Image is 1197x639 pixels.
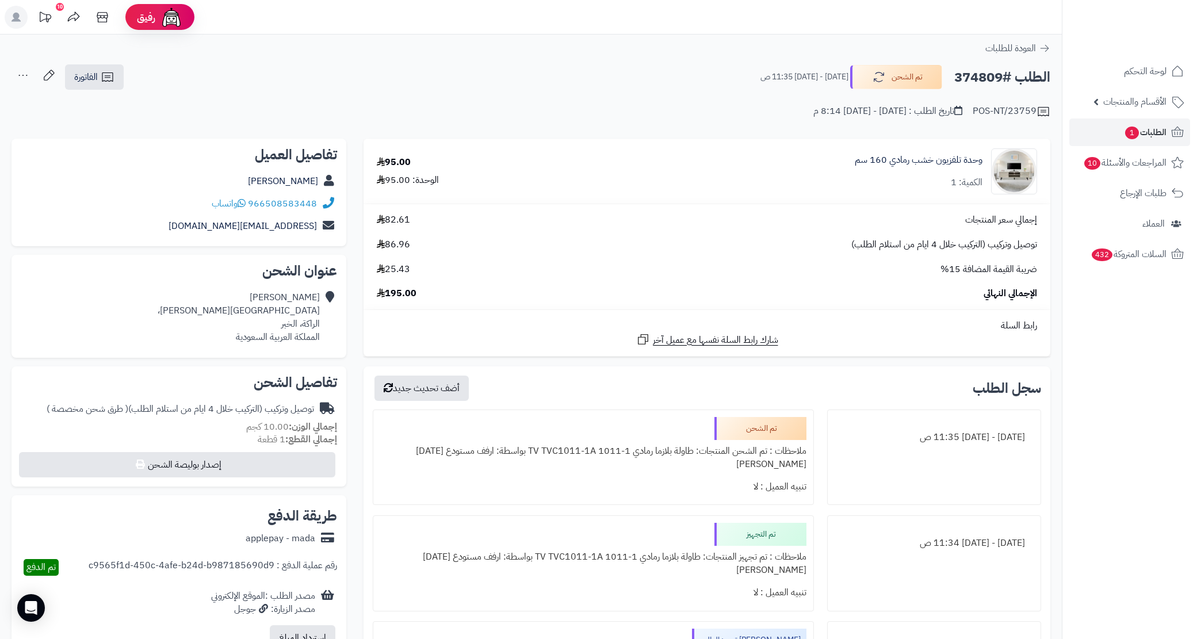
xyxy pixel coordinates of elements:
span: تم الدفع [26,560,56,574]
div: رابط السلة [368,319,1046,332]
span: الأقسام والمنتجات [1103,94,1167,110]
div: ملاحظات : تم تجهيز المنتجات: طاولة بلازما رمادي 1-1011 TV TVC1011-1A بواسطة: ارفف مستودع [DATE][P... [380,546,806,581]
a: طلبات الإرجاع [1069,179,1190,207]
span: الفاتورة [74,70,98,84]
a: [PERSON_NAME] [248,174,318,188]
div: [DATE] - [DATE] 11:35 ص [835,426,1034,449]
div: تنبيه العميل : لا [380,581,806,604]
span: رفيق [137,10,155,24]
h2: عنوان الشحن [21,264,337,278]
h2: تفاصيل العميل [21,148,337,162]
a: واتساب [212,197,246,211]
div: [PERSON_NAME] [GEOGRAPHIC_DATA][PERSON_NAME]، الراكة، الخبر المملكة العربية السعودية [158,291,320,343]
button: أضف تحديث جديد [374,376,469,401]
span: 432 [1092,248,1112,261]
div: مصدر الزيارة: جوجل [211,603,315,616]
img: ai-face.png [160,6,183,29]
span: 82.61 [377,213,410,227]
span: ضريبة القيمة المضافة 15% [940,263,1037,276]
a: العودة للطلبات [985,41,1050,55]
span: العودة للطلبات [985,41,1036,55]
a: الفاتورة [65,64,124,90]
a: السلات المتروكة432 [1069,240,1190,268]
h3: سجل الطلب [973,381,1041,395]
div: الكمية: 1 [951,176,982,189]
a: تحديثات المنصة [30,6,59,32]
div: تم التجهيز [714,523,806,546]
span: طلبات الإرجاع [1120,185,1167,201]
span: الطلبات [1124,124,1167,140]
span: شارك رابط السلة نفسها مع عميل آخر [653,334,778,347]
span: العملاء [1142,216,1165,232]
button: تم الشحن [850,65,942,89]
span: 10 [1084,157,1100,170]
span: السلات المتروكة [1091,246,1167,262]
div: رقم عملية الدفع : c9565f1d-450c-4afe-b24d-b987185690d9 [89,559,337,576]
a: [EMAIL_ADDRESS][DOMAIN_NAME] [169,219,317,233]
div: 10 [56,3,64,11]
a: العملاء [1069,210,1190,238]
button: إصدار بوليصة الشحن [19,452,335,477]
a: 966508583448 [248,197,317,211]
div: POS-NT/23759 [973,105,1050,118]
img: logo-2.png [1119,32,1186,56]
div: مصدر الطلب :الموقع الإلكتروني [211,590,315,616]
span: توصيل وتركيب (التركيب خلال 4 ايام من استلام الطلب) [851,238,1037,251]
span: المراجعات والأسئلة [1083,155,1167,171]
span: الإجمالي النهائي [984,287,1037,300]
span: 25.43 [377,263,410,276]
span: 1 [1125,127,1139,139]
a: شارك رابط السلة نفسها مع عميل آخر [636,332,778,347]
small: 1 قطعة [258,433,337,446]
a: الطلبات1 [1069,118,1190,146]
div: تم الشحن [714,417,806,440]
div: تاريخ الطلب : [DATE] - [DATE] 8:14 م [813,105,962,118]
span: 195.00 [377,287,416,300]
div: applepay - mada [246,532,315,545]
img: 1750491079-220601011444-90x90.jpg [992,148,1037,194]
h2: تفاصيل الشحن [21,376,337,389]
span: إجمالي سعر المنتجات [965,213,1037,227]
h2: طريقة الدفع [267,509,337,523]
div: 95.00 [377,156,411,169]
strong: إجمالي القطع: [285,433,337,446]
h2: الطلب #374809 [954,66,1050,89]
div: الوحدة: 95.00 [377,174,439,187]
strong: إجمالي الوزن: [289,420,337,434]
a: لوحة التحكم [1069,58,1190,85]
span: ( طرق شحن مخصصة ) [47,402,128,416]
div: [DATE] - [DATE] 11:34 ص [835,532,1034,554]
div: ملاحظات : تم الشحن المنتجات: طاولة بلازما رمادي 1-1011 TV TVC1011-1A بواسطة: ارفف مستودع [DATE][P... [380,440,806,476]
div: توصيل وتركيب (التركيب خلال 4 ايام من استلام الطلب) [47,403,314,416]
div: تنبيه العميل : لا [380,476,806,498]
small: 10.00 كجم [246,420,337,434]
span: 86.96 [377,238,410,251]
a: المراجعات والأسئلة10 [1069,149,1190,177]
a: وحدة تلفزيون خشب رمادي 160 سم [855,154,982,167]
small: [DATE] - [DATE] 11:35 ص [760,71,848,83]
div: Open Intercom Messenger [17,594,45,622]
span: لوحة التحكم [1124,63,1167,79]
